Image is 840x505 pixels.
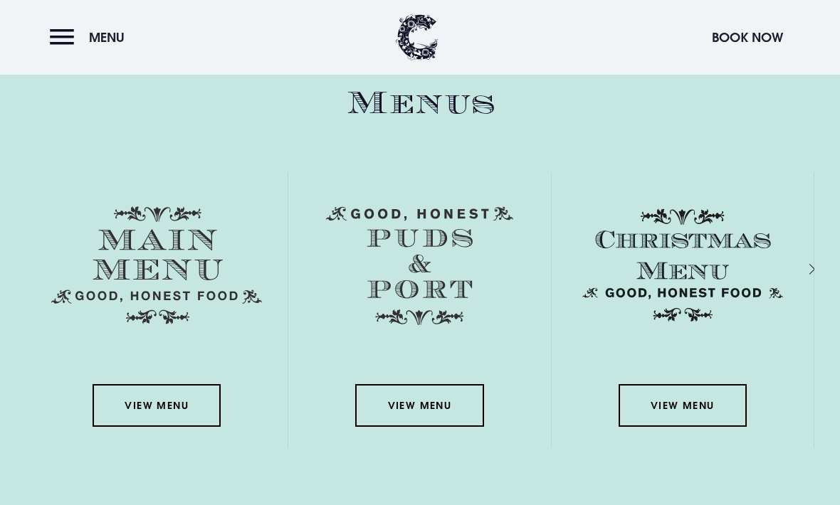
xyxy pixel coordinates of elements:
span: Menu [89,29,125,46]
h2: Menus [26,85,814,122]
img: Clandeboye Lodge [396,14,439,60]
button: Menu [50,22,132,53]
a: View Menu [93,384,221,427]
img: Menu main menu [51,206,262,324]
a: View Menu [355,384,483,427]
a: View Menu [619,384,747,427]
img: Menu puds and port [326,206,513,326]
div: Next slide [790,259,804,280]
img: Christmas Menu SVG [577,206,788,324]
button: Book Now [705,22,790,53]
